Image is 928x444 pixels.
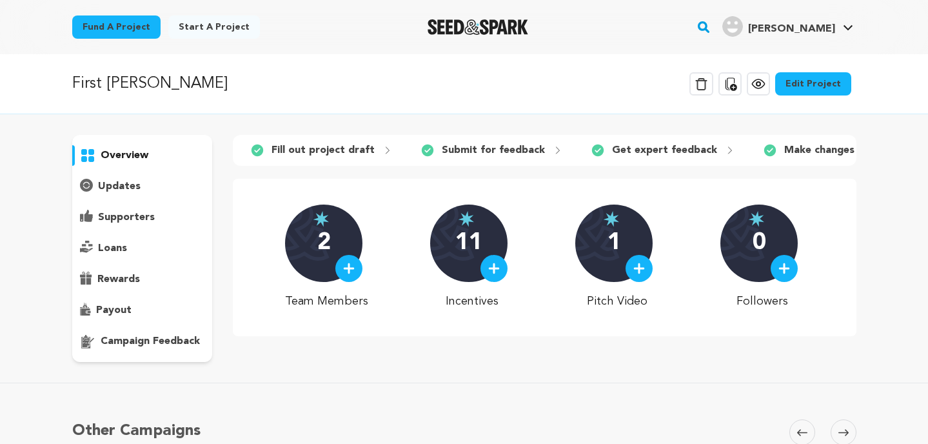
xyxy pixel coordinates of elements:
p: First [PERSON_NAME] [72,72,228,96]
button: updates [72,176,213,197]
img: user.png [722,16,743,37]
p: Fill out project draft [271,143,375,158]
button: campaign feedback [72,331,213,352]
p: Team Members [285,292,368,310]
span: Freeman M.'s Profile [720,14,856,41]
p: supporters [98,210,155,225]
p: payout [96,303,132,318]
h5: Other Campaigns [72,419,201,443]
p: 11 [455,230,482,256]
span: [PERSON_NAME] [748,24,835,34]
a: Seed&Spark Homepage [428,19,529,35]
p: overview [101,148,148,163]
p: loans [98,241,127,256]
p: Incentives [430,292,513,310]
p: Pitch Video [575,292,658,310]
img: plus.svg [343,263,355,274]
p: 2 [317,230,331,256]
button: overview [72,145,213,166]
p: 1 [607,230,621,256]
p: Submit for feedback [442,143,545,158]
p: campaign feedback [101,334,200,349]
a: Start a project [168,15,260,39]
a: Fund a project [72,15,161,39]
p: Followers [720,292,804,310]
p: 0 [753,230,766,256]
img: plus.svg [778,263,790,274]
img: Seed&Spark Logo Dark Mode [428,19,529,35]
p: updates [98,179,141,194]
p: rewards [97,272,140,287]
img: plus.svg [488,263,500,274]
img: plus.svg [633,263,645,274]
p: Make changes [784,143,854,158]
button: rewards [72,269,213,290]
button: loans [72,238,213,259]
button: supporters [72,207,213,228]
div: Freeman M.'s Profile [722,16,835,37]
a: Freeman M.'s Profile [720,14,856,37]
p: Get expert feedback [612,143,717,158]
a: Edit Project [775,72,851,96]
button: payout [72,300,213,321]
